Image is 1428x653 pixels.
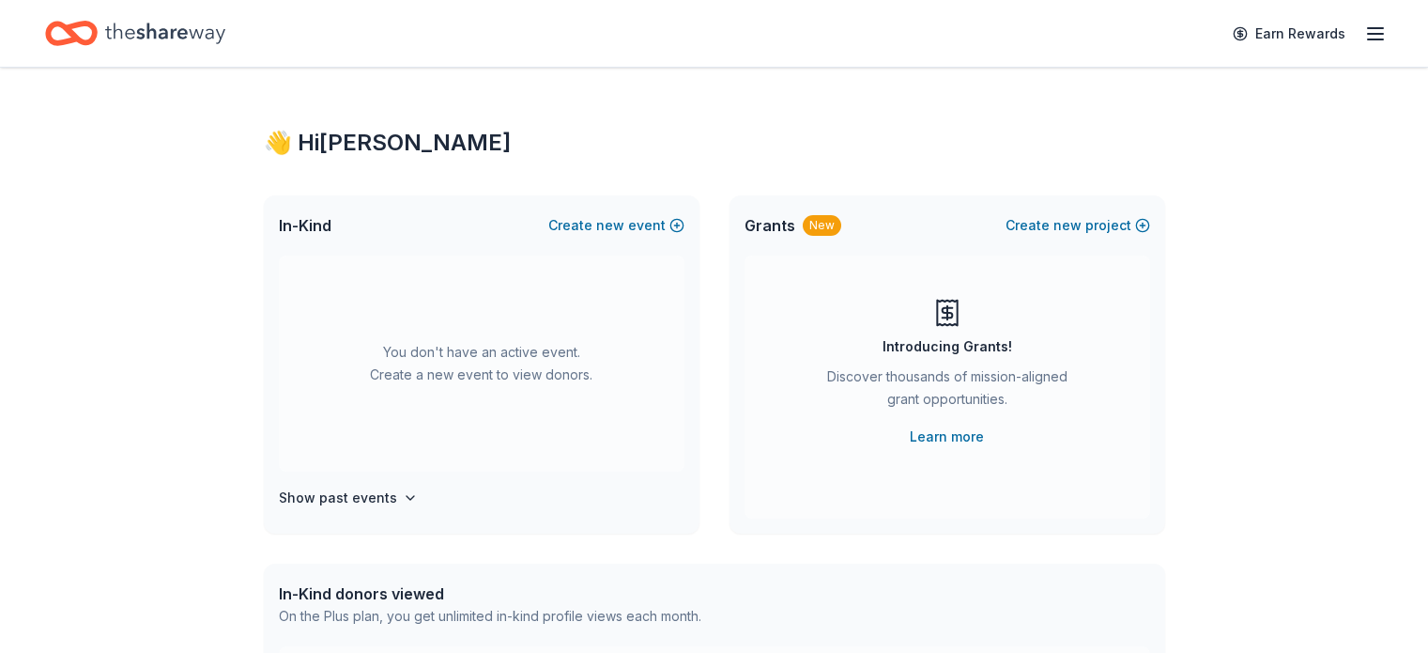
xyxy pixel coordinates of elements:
[1006,214,1150,237] button: Createnewproject
[548,214,684,237] button: Createnewevent
[820,365,1075,418] div: Discover thousands of mission-aligned grant opportunities.
[279,487,397,509] h4: Show past events
[279,214,331,237] span: In-Kind
[279,605,701,628] div: On the Plus plan, you get unlimited in-kind profile views each month.
[1221,17,1357,51] a: Earn Rewards
[279,583,701,605] div: In-Kind donors viewed
[45,11,225,55] a: Home
[910,426,984,448] a: Learn more
[279,487,418,509] button: Show past events
[279,256,684,472] div: You don't have an active event. Create a new event to view donors.
[596,214,624,237] span: new
[883,335,1012,358] div: Introducing Grants!
[745,214,795,237] span: Grants
[1053,214,1082,237] span: new
[264,128,1165,158] div: 👋 Hi [PERSON_NAME]
[803,215,841,236] div: New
